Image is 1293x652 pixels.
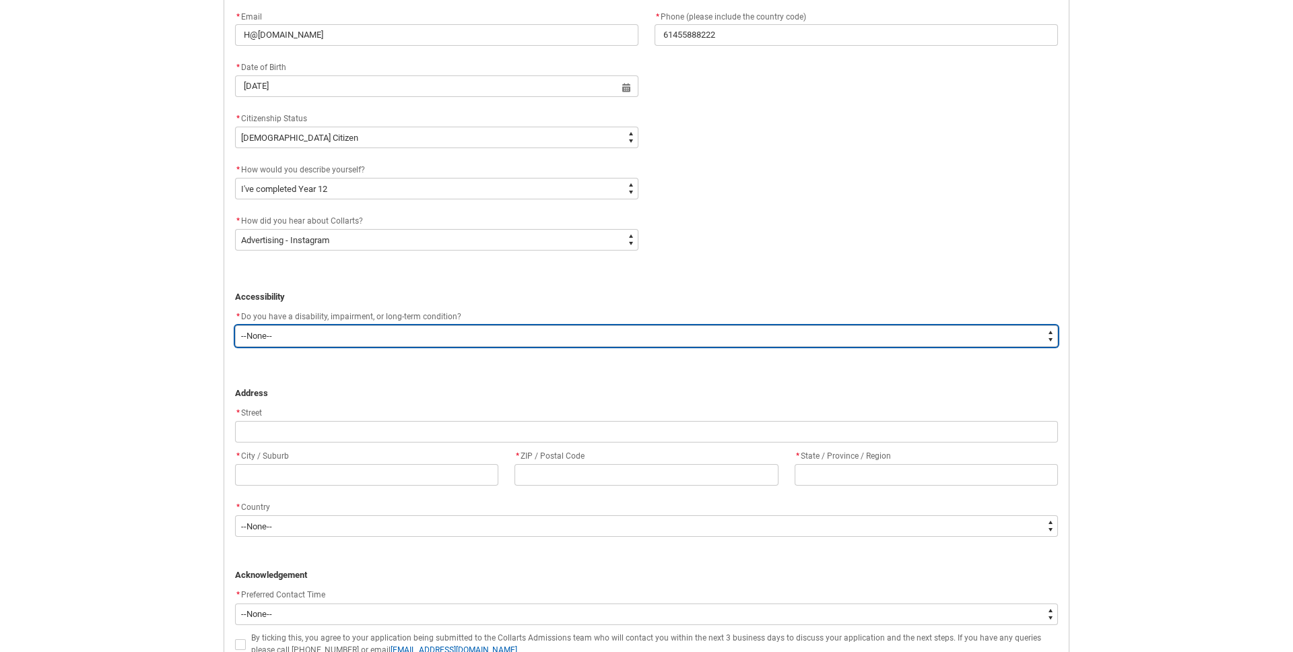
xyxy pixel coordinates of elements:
input: +61 400 000 000 [655,24,1058,46]
span: Preferred Contact Time [241,590,325,599]
abbr: required [236,165,240,174]
input: you@example.com [235,24,638,46]
abbr: required [236,590,240,599]
span: Date of Birth [235,63,286,72]
abbr: required [236,63,240,72]
span: How would you describe yourself? [241,165,365,174]
abbr: required [516,451,519,461]
abbr: required [236,408,240,418]
span: How did you hear about Collarts? [241,216,363,226]
abbr: required [236,502,240,512]
abbr: required [236,114,240,123]
span: City / Suburb [235,451,289,461]
abbr: required [656,12,659,22]
span: Do you have a disability, impairment, or long-term condition? [241,312,461,321]
span: Citizenship Status [241,114,307,123]
abbr: required [236,451,240,461]
abbr: required [236,12,240,22]
strong: Accessibility [235,292,285,302]
span: Street [235,408,262,418]
strong: Acknowledgement [235,570,307,580]
strong: Address [235,388,268,398]
label: Email [235,8,267,23]
span: ZIP / Postal Code [515,451,585,461]
label: Phone (please include the country code) [655,8,811,23]
abbr: required [236,216,240,226]
abbr: required [796,451,799,461]
span: Country [241,502,270,512]
span: State / Province / Region [795,451,891,461]
abbr: required [236,312,240,321]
